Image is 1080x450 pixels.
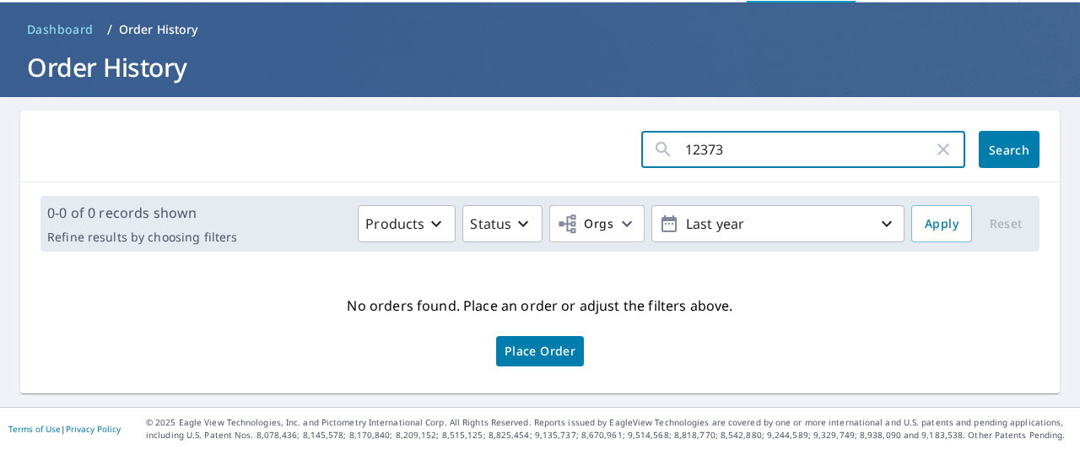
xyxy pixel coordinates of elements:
[8,423,61,435] a: Terms of Use
[979,131,1039,168] button: Search
[146,416,1072,442] p: © 2025 Eagle View Technologies, Inc. and Pictometry International Corp. All Rights Reserved. Repo...
[557,214,613,235] span: Orgs
[925,214,958,235] span: Apply
[119,21,198,38] p: Order History
[347,292,732,319] p: No orders found. Place an order or adjust the filters above.
[20,16,1060,43] nav: breadcrumb
[27,21,94,38] span: Dashboard
[20,16,100,43] a: Dashboard
[47,230,237,245] p: Refine results by choosing filters
[992,142,1026,158] span: Search
[8,424,121,434] p: |
[651,205,904,242] button: Last year
[365,214,424,234] p: Products
[20,50,1060,84] h1: Order History
[66,423,121,435] a: Privacy Policy
[470,214,511,234] p: Status
[47,203,237,223] p: 0-0 of 0 records shown
[107,19,112,40] li: /
[679,209,877,239] p: Last year
[462,205,543,242] button: Status
[685,126,933,173] input: Address, Report #, Claim ID, etc.
[496,336,584,366] a: Place Order
[505,347,575,355] span: Place Order
[549,205,645,242] button: Orgs
[911,205,972,242] button: Apply
[358,205,456,242] button: Products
